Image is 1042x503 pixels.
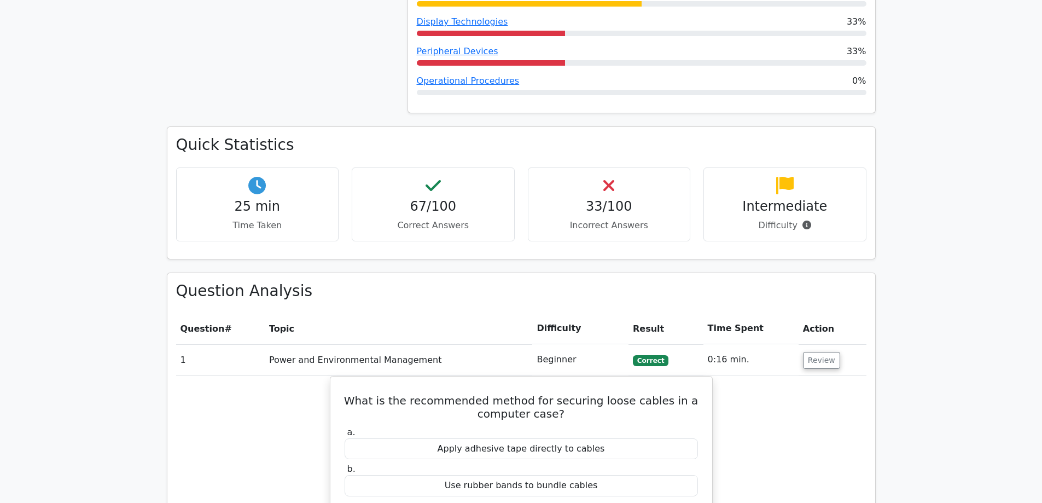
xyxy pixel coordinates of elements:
[265,313,533,344] th: Topic
[703,313,799,344] th: Time Spent
[417,76,520,86] a: Operational Procedures
[181,323,225,334] span: Question
[628,313,703,344] th: Result
[347,427,356,437] span: a.
[176,344,265,375] td: 1
[532,344,628,375] td: Beginner
[176,313,265,344] th: #
[417,16,508,27] a: Display Technologies
[847,45,866,58] span: 33%
[537,199,682,215] h4: 33/100
[852,74,866,88] span: 0%
[361,219,505,232] p: Correct Answers
[265,344,533,375] td: Power and Environmental Management
[713,219,857,232] p: Difficulty
[361,199,505,215] h4: 67/100
[347,464,356,474] span: b.
[537,219,682,232] p: Incorrect Answers
[176,136,866,154] h3: Quick Statistics
[176,282,866,300] h3: Question Analysis
[185,199,330,215] h4: 25 min
[847,15,866,28] span: 33%
[799,313,866,344] th: Action
[713,199,857,215] h4: Intermediate
[417,46,498,56] a: Peripheral Devices
[185,219,330,232] p: Time Taken
[532,313,628,344] th: Difficulty
[345,438,698,460] div: Apply adhesive tape directly to cables
[633,355,668,366] span: Correct
[345,475,698,496] div: Use rubber bands to bundle cables
[703,344,799,375] td: 0:16 min.
[344,394,699,420] h5: What is the recommended method for securing loose cables in a computer case?
[803,352,840,369] button: Review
